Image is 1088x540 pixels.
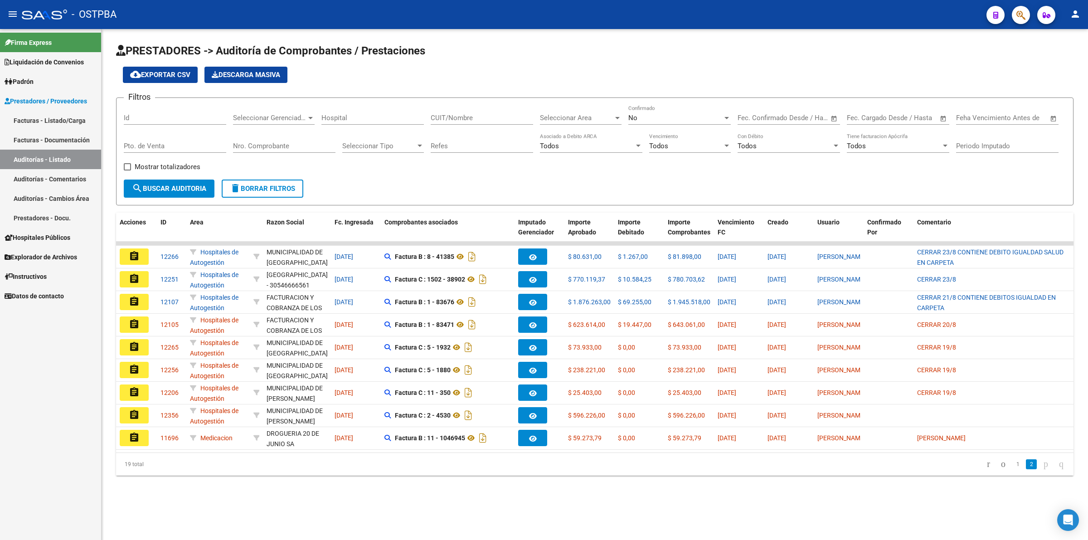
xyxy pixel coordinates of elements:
span: [PERSON_NAME] [817,276,866,283]
div: - 30715497456 [267,292,327,311]
span: Confirmado Por [867,219,901,236]
span: [PERSON_NAME] [817,412,866,419]
span: $ 59.273,79 [668,434,701,442]
span: Hospitales de Autogestión [190,384,238,402]
span: Hospitales de Autogestión [190,407,238,425]
datatable-header-cell: Usuario [814,213,864,253]
span: [DATE] [718,253,736,260]
i: Descargar documento [462,363,474,377]
input: End date [775,114,819,122]
mat-icon: assignment [129,251,140,262]
span: [PERSON_NAME] [817,389,866,396]
span: [PERSON_NAME] [817,344,866,351]
button: Buscar Auditoria [124,180,214,198]
span: [PERSON_NAME] [817,298,866,306]
span: [PERSON_NAME] [817,253,866,260]
span: $ 10.584,25 [618,276,651,283]
mat-icon: assignment [129,387,140,398]
span: Comprobantes asociados [384,219,458,226]
span: Importe Debitado [618,219,644,236]
span: $ 0,00 [618,434,635,442]
span: PRESTADORES -> Auditoría de Comprobantes / Prestaciones [116,44,425,57]
span: $ 623.614,00 [568,321,605,328]
span: $ 0,00 [618,366,635,374]
span: $ 25.403,00 [568,389,602,396]
span: Creado [767,219,788,226]
span: Area [190,219,204,226]
span: Liquidación de Convenios [5,57,84,67]
span: Hospitales Públicos [5,233,70,243]
span: CERRAR 23/8 CONTIENE DEBITO IGUALDAD SALUD EN CARPETA [917,248,1064,266]
datatable-header-cell: Acciones [116,213,157,253]
span: CERRAR 20/8 [917,321,956,328]
li: page 1 [1011,457,1025,472]
span: Hospitales de Autogestión [190,362,238,379]
li: page 2 [1025,457,1038,472]
span: 12256 [160,366,179,374]
span: $ 19.447,00 [618,321,651,328]
div: MUNICIPALIDAD DE [GEOGRAPHIC_DATA] [267,338,328,359]
button: Exportar CSV [123,67,198,83]
span: Vencimiento FC [718,219,754,236]
span: 12266 [160,253,179,260]
i: Descargar documento [466,295,478,309]
div: - 30999006058 [267,383,327,402]
datatable-header-cell: Importe Aprobado [564,213,614,253]
span: [DATE] [767,276,786,283]
strong: Factura C : 5 - 1932 [395,344,451,351]
span: $ 73.933,00 [568,344,602,351]
strong: Factura C : 2 - 4530 [395,412,451,419]
a: go to next page [1039,459,1052,469]
span: [DATE] [335,366,353,374]
span: $ 59.273,79 [568,434,602,442]
datatable-header-cell: Vencimiento FC [714,213,764,253]
span: $ 80.631,00 [568,253,602,260]
strong: Factura B : 1 - 83471 [395,321,454,328]
mat-icon: menu [7,9,18,19]
datatable-header-cell: Fc. Ingresada [331,213,381,253]
span: Seleccionar Tipo [342,142,416,150]
i: Descargar documento [466,249,478,264]
i: Descargar documento [466,317,478,332]
a: 2 [1026,459,1037,469]
span: [DATE] [767,366,786,374]
span: Buscar Auditoria [132,185,206,193]
mat-icon: assignment [129,409,140,420]
span: - OSTPBA [72,5,117,24]
span: $ 238.221,00 [668,366,705,374]
span: 12251 [160,276,179,283]
span: CERRAR 23/8 [917,276,956,283]
a: go to last page [1055,459,1068,469]
datatable-header-cell: Creado [764,213,814,253]
datatable-header-cell: Confirmado Por [864,213,913,253]
span: $ 643.061,00 [668,321,705,328]
span: 11696 [160,434,179,442]
span: $ 69.255,00 [618,298,651,306]
span: $ 25.403,00 [668,389,701,396]
span: $ 596.226,00 [568,412,605,419]
input: End date [884,114,928,122]
span: [DATE] [335,434,353,442]
mat-icon: assignment [129,364,140,375]
span: Datos de contacto [5,291,64,301]
div: - 30623456796 [267,428,327,448]
button: Borrar Filtros [222,180,303,198]
span: 12356 [160,412,179,419]
h3: Filtros [124,91,155,103]
mat-icon: assignment [129,341,140,352]
span: [DATE] [767,412,786,419]
div: 19 total [116,453,306,476]
span: Firma Express [5,38,52,48]
span: [DATE] [335,412,353,419]
button: Descarga Masiva [204,67,287,83]
span: $ 770.119,37 [568,276,605,283]
span: [DATE] [767,344,786,351]
datatable-header-cell: Importe Debitado [614,213,664,253]
app-download-masive: Descarga masiva de comprobantes (adjuntos) [204,67,287,83]
datatable-header-cell: Area [186,213,250,253]
span: Todos [847,142,866,150]
span: CERRAR 19/8 [917,366,956,374]
span: [DATE] [718,321,736,328]
a: 1 [1012,459,1023,469]
span: [PERSON_NAME] [817,434,866,442]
